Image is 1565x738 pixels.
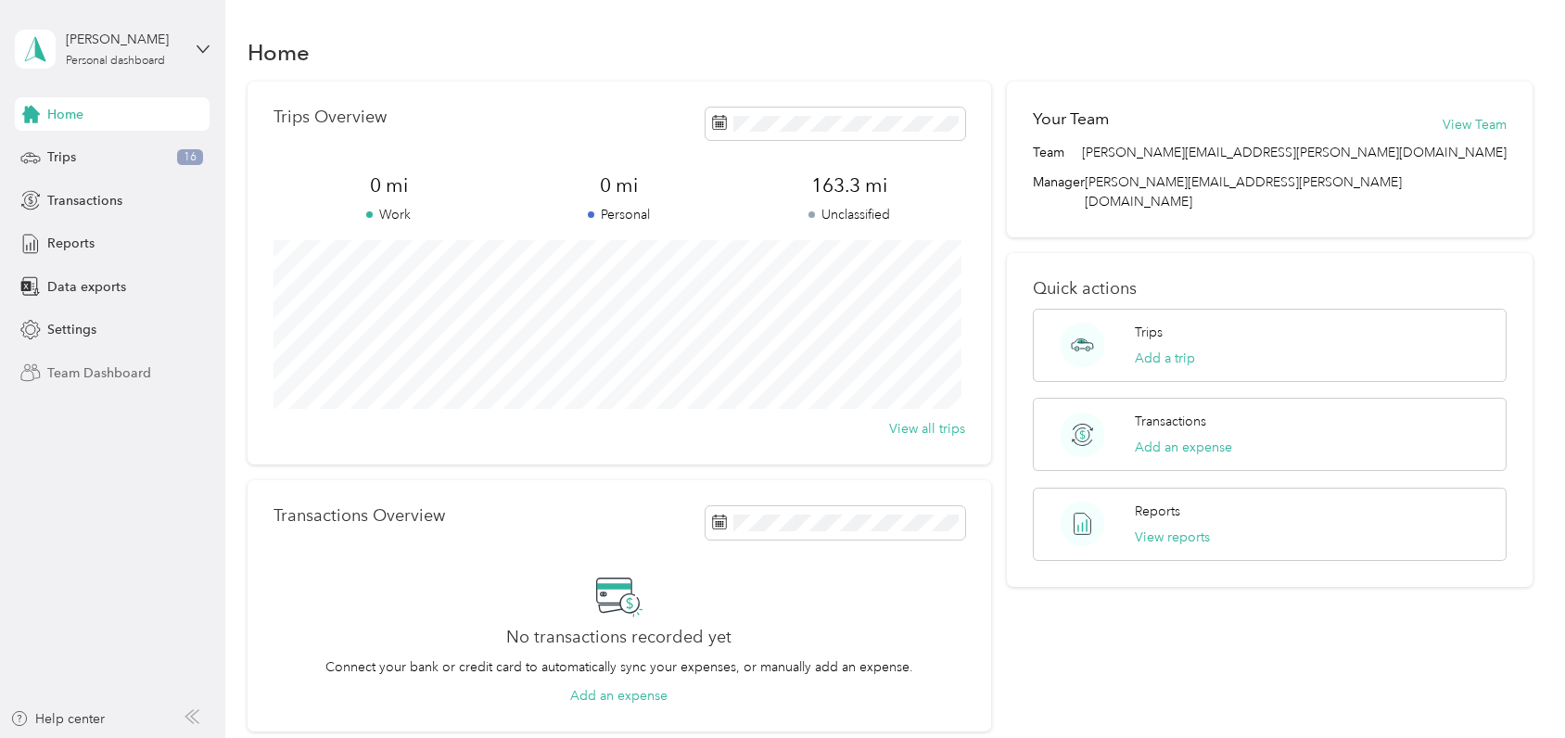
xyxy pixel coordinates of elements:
[889,419,965,439] button: View all trips
[274,205,503,224] p: Work
[47,277,126,297] span: Data exports
[734,205,964,224] p: Unclassified
[504,205,734,224] p: Personal
[66,56,165,67] div: Personal dashboard
[1461,634,1565,738] iframe: Everlance-gr Chat Button Frame
[1135,323,1163,342] p: Trips
[1135,412,1206,431] p: Transactions
[1082,143,1507,162] span: [PERSON_NAME][EMAIL_ADDRESS][PERSON_NAME][DOMAIN_NAME]
[47,191,122,210] span: Transactions
[504,172,734,198] span: 0 mi
[47,234,95,253] span: Reports
[506,628,732,647] h2: No transactions recorded yet
[47,105,83,124] span: Home
[1033,172,1085,211] span: Manager
[66,30,182,49] div: [PERSON_NAME]
[274,506,445,526] p: Transactions Overview
[1033,279,1507,299] p: Quick actions
[734,172,964,198] span: 163.3 mi
[47,363,151,383] span: Team Dashboard
[1085,174,1402,210] span: [PERSON_NAME][EMAIL_ADDRESS][PERSON_NAME][DOMAIN_NAME]
[1135,349,1195,368] button: Add a trip
[1033,143,1064,162] span: Team
[1033,108,1109,131] h2: Your Team
[1135,502,1180,521] p: Reports
[1135,528,1210,547] button: View reports
[1443,115,1507,134] button: View Team
[248,43,310,62] h1: Home
[10,709,105,729] button: Help center
[1135,438,1232,457] button: Add an expense
[47,147,76,167] span: Trips
[570,686,668,706] button: Add an expense
[274,172,503,198] span: 0 mi
[325,657,913,677] p: Connect your bank or credit card to automatically sync your expenses, or manually add an expense.
[274,108,387,127] p: Trips Overview
[177,149,203,166] span: 16
[47,320,96,339] span: Settings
